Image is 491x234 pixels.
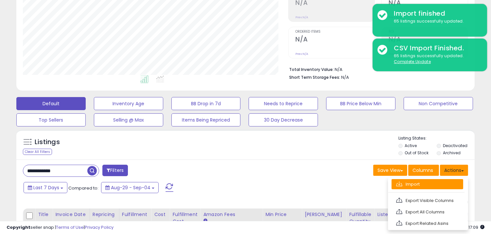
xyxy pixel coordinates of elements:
[38,211,50,218] div: Title
[203,211,260,218] div: Amazon Fees
[305,211,343,218] div: [PERSON_NAME]
[389,53,482,65] div: 65 listings successfully updated.
[265,211,299,218] div: Min Price
[23,149,52,155] div: Clear All Filters
[94,97,163,110] button: Inventory Age
[295,52,308,56] small: Prev: N/A
[458,224,484,230] span: 2025-09-12 17:09 GMT
[56,224,84,230] a: Terms of Use
[326,97,395,110] button: BB Price Below Min
[85,224,114,230] a: Privacy Policy
[295,30,375,34] span: Ordered Items
[102,165,128,176] button: Filters
[68,185,98,191] span: Compared to:
[289,65,463,73] li: N/A
[111,184,150,191] span: Aug-29 - Sep-04
[440,165,468,176] button: Actions
[295,15,308,19] small: Prev: N/A
[377,211,434,218] div: Listed Price
[171,97,241,110] button: BB Drop in 7d
[289,75,340,80] b: Short Term Storage Fees:
[16,97,86,110] button: Default
[404,97,473,110] button: Non Competitive
[405,150,429,156] label: Out of Stock
[7,224,30,230] strong: Copyright
[33,184,59,191] span: Last 7 Days
[94,113,163,126] button: Selling @ Max
[389,43,482,53] div: CSV Import Finished.
[392,207,463,217] a: Export All Columns
[394,59,431,64] u: Complete Update
[341,74,349,80] span: N/A
[295,36,375,44] h2: N/A
[93,211,116,218] div: Repricing
[405,143,417,148] label: Active
[171,113,241,126] button: Items Being Repriced
[172,211,198,225] div: Fulfillment Cost
[289,67,334,72] b: Total Inventory Value:
[392,179,463,189] a: Import
[122,211,149,218] div: Fulfillment
[154,211,167,218] div: Cost
[392,195,463,206] a: Export Visible Columns
[24,182,67,193] button: Last 7 Days
[408,165,439,176] button: Columns
[249,113,318,126] button: 30 Day Decrease
[443,150,461,156] label: Archived
[443,143,467,148] label: Deactivated
[389,18,482,25] div: 65 listings successfully updated.
[398,135,475,142] p: Listing States:
[389,9,482,18] div: Import finished
[35,138,60,147] h5: Listings
[55,211,87,218] div: Invoice Date
[349,211,372,225] div: Fulfillable Quantity
[249,97,318,110] button: Needs to Reprice
[373,165,407,176] button: Save View
[101,182,159,193] button: Aug-29 - Sep-04
[16,113,86,126] button: Top Sellers
[7,225,114,231] div: seller snap | |
[412,167,433,174] span: Columns
[392,218,463,228] a: Export Related Asins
